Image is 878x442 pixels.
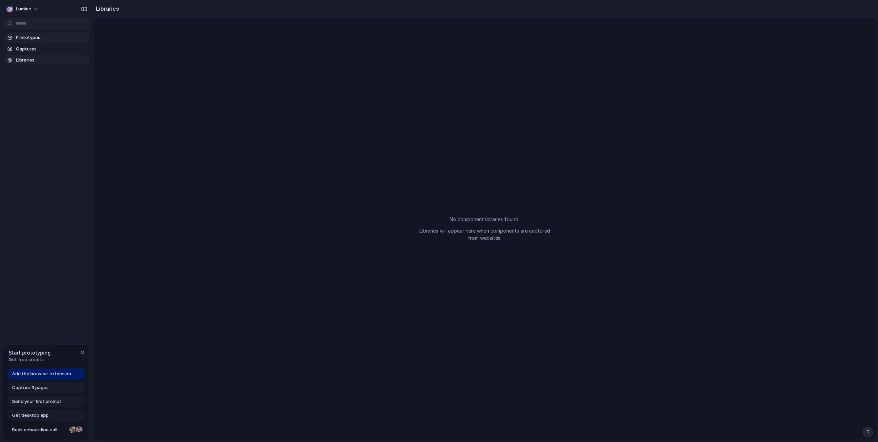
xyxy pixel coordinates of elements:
[9,356,51,363] span: Get free credits
[3,32,90,43] a: Prototypes
[12,398,61,405] span: Send your first prompt
[75,426,83,434] div: Christian Iacullo
[3,44,90,54] a: Captures
[16,46,87,53] span: Captures
[7,424,85,435] a: Book onboarding call
[416,227,554,242] p: Libraries will appear here when components are captured from websites.
[12,384,49,391] span: Capture 3 pages
[7,410,85,421] a: Get desktop app
[93,4,119,13] h2: Libraries
[12,426,67,433] span: Book onboarding call
[16,57,87,64] span: Libraries
[7,368,85,379] a: Add the browser extension
[16,6,31,12] span: Lumion
[416,216,554,223] p: No component libraries found.
[9,349,51,356] span: Start prototyping
[16,34,87,41] span: Prototypes
[3,3,42,15] button: Lumion
[69,426,77,434] div: Nicole Kubica
[3,55,90,65] a: Libraries
[12,412,49,419] span: Get desktop app
[12,370,71,377] span: Add the browser extension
